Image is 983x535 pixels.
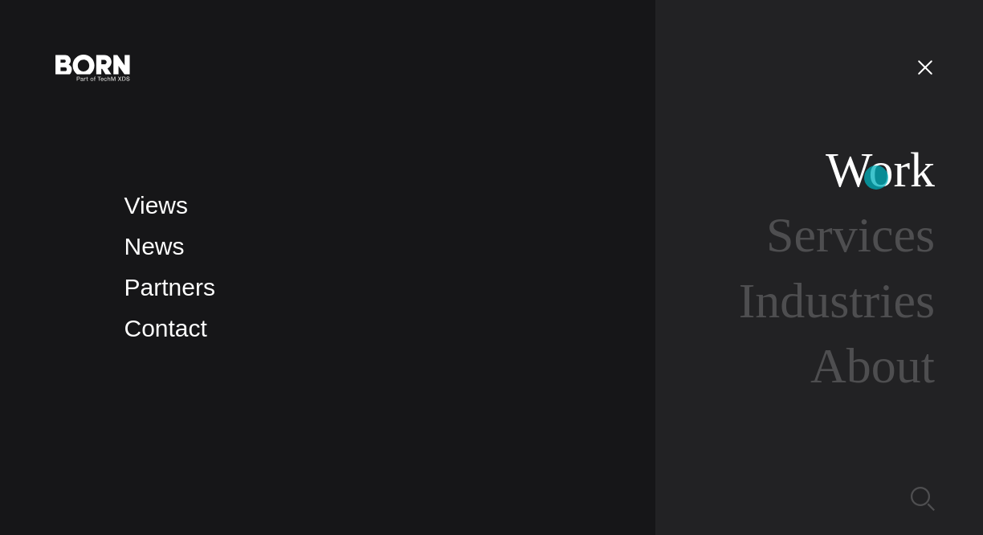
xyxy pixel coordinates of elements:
[739,273,935,328] a: Industries
[124,274,215,300] a: Partners
[124,192,188,218] a: Views
[124,315,207,341] a: Contact
[766,207,935,262] a: Services
[810,338,935,393] a: About
[911,487,935,511] img: Search
[906,50,944,84] button: Open
[124,233,185,259] a: News
[826,142,935,197] a: Work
